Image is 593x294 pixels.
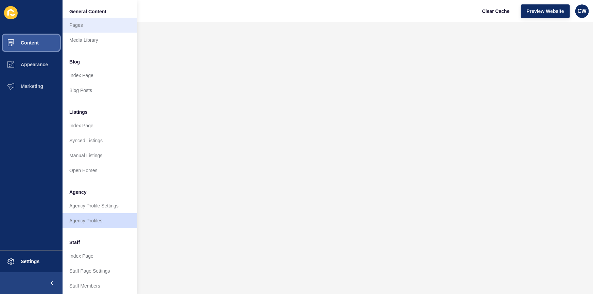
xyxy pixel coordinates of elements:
a: Index Page [63,68,137,83]
span: General Content [69,8,106,15]
a: Index Page [63,118,137,133]
a: Staff Page Settings [63,263,137,278]
a: Agency Profile Settings [63,198,137,213]
a: Manual Listings [63,148,137,163]
a: Synced Listings [63,133,137,148]
span: Staff [69,239,80,246]
span: Listings [69,109,88,115]
a: Pages [63,18,137,33]
span: Agency [69,189,87,196]
span: CW [578,8,587,15]
a: Agency Profiles [63,213,137,228]
button: Preview Website [521,4,570,18]
a: Blog Posts [63,83,137,98]
button: Clear Cache [476,4,516,18]
span: Clear Cache [482,8,510,15]
a: Open Homes [63,163,137,178]
a: Media Library [63,33,137,48]
a: Staff Members [63,278,137,293]
span: Blog [69,58,80,65]
a: Index Page [63,249,137,263]
span: Preview Website [527,8,564,15]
